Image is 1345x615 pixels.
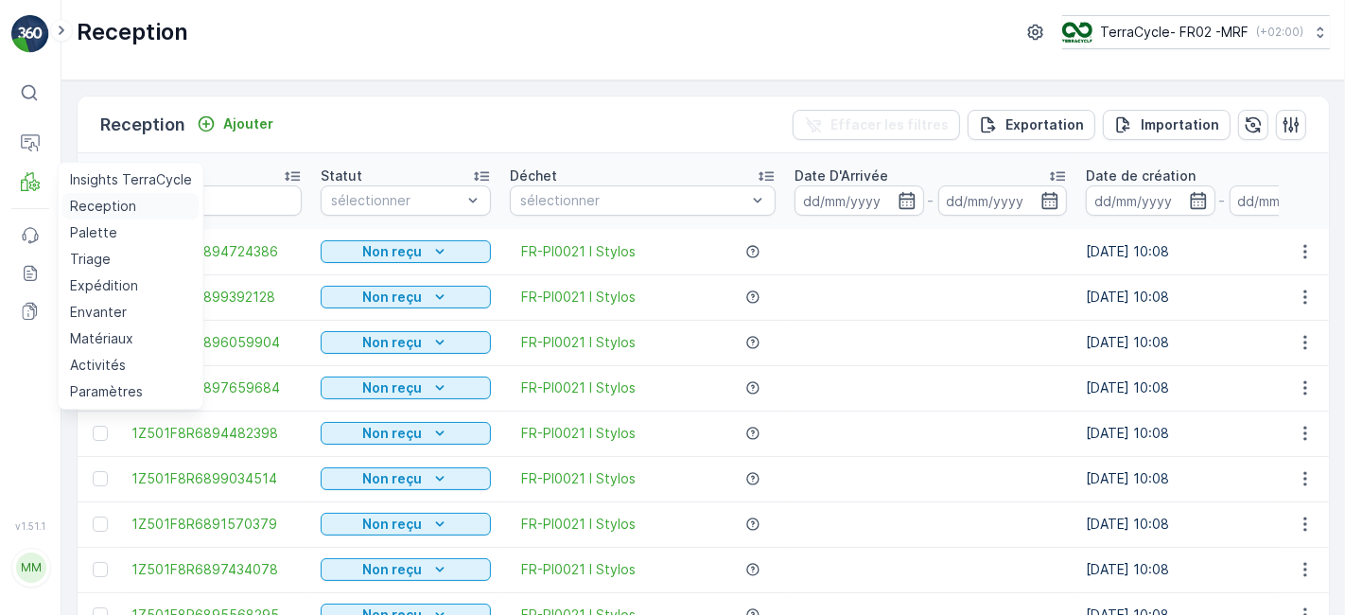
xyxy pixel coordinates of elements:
[331,191,462,210] p: sélectionner
[1062,22,1092,43] img: terracycle.png
[520,191,746,210] p: sélectionner
[321,167,362,185] p: Statut
[830,115,949,134] p: Effacer les filtres
[363,515,423,534] p: Non reçu
[131,469,302,488] a: 1Z501F8R6899034514
[223,114,273,133] p: Ajouter
[1103,110,1231,140] button: Importation
[131,185,302,216] input: Chercher
[521,288,636,307] a: FR-PI0021 I Stylos
[11,520,49,532] span: v 1.51.1
[93,471,108,486] div: Toggle Row Selected
[1100,23,1249,42] p: TerraCycle- FR02 -MRF
[321,467,491,490] button: Non reçu
[131,333,302,352] a: 1Z501F8R6896059904
[1256,25,1303,40] p: ( +02:00 )
[93,517,108,532] div: Toggle Row Selected
[521,242,636,261] a: FR-PI0021 I Stylos
[510,167,557,185] p: Déchet
[363,424,423,443] p: Non reçu
[11,15,49,53] img: logo
[1141,115,1219,134] p: Importation
[521,424,636,443] a: FR-PI0021 I Stylos
[189,113,281,135] button: Ajouter
[321,558,491,581] button: Non reçu
[968,110,1095,140] button: Exportation
[1219,189,1226,212] p: -
[928,189,935,212] p: -
[363,242,423,261] p: Non reçu
[1086,167,1196,185] p: Date de création
[793,110,960,140] button: Effacer les filtres
[363,469,423,488] p: Non reçu
[795,167,888,185] p: Date D'Arrivée
[131,288,302,307] a: 1Z501F8R6899392128
[16,553,46,583] div: MM
[131,515,302,534] a: 1Z501F8R6891570379
[1086,185,1215,216] input: dd/mm/yyyy
[321,331,491,354] button: Non reçu
[93,426,108,441] div: Toggle Row Selected
[521,333,636,352] a: FR-PI0021 I Stylos
[521,469,636,488] a: FR-PI0021 I Stylos
[131,560,302,579] a: 1Z501F8R6897434078
[1062,15,1330,49] button: TerraCycle- FR02 -MRF(+02:00)
[363,288,423,307] p: Non reçu
[321,422,491,445] button: Non reçu
[795,185,924,216] input: dd/mm/yyyy
[938,185,1068,216] input: dd/mm/yyyy
[521,378,636,397] a: FR-PI0021 I Stylos
[131,424,302,443] a: 1Z501F8R6894482398
[131,242,302,261] a: 1Z501F8R6894724386
[521,515,636,534] a: FR-PI0021 I Stylos
[131,378,302,397] a: 1Z501F8R6897659684
[321,286,491,308] button: Non reçu
[100,112,185,138] p: Reception
[1005,115,1084,134] p: Exportation
[321,240,491,263] button: Non reçu
[363,560,423,579] p: Non reçu
[363,378,423,397] p: Non reçu
[321,377,491,399] button: Non reçu
[93,562,108,577] div: Toggle Row Selected
[521,560,636,579] a: FR-PI0021 I Stylos
[321,513,491,536] button: Non reçu
[77,17,188,47] p: Reception
[363,333,423,352] p: Non reçu
[11,536,49,600] button: MM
